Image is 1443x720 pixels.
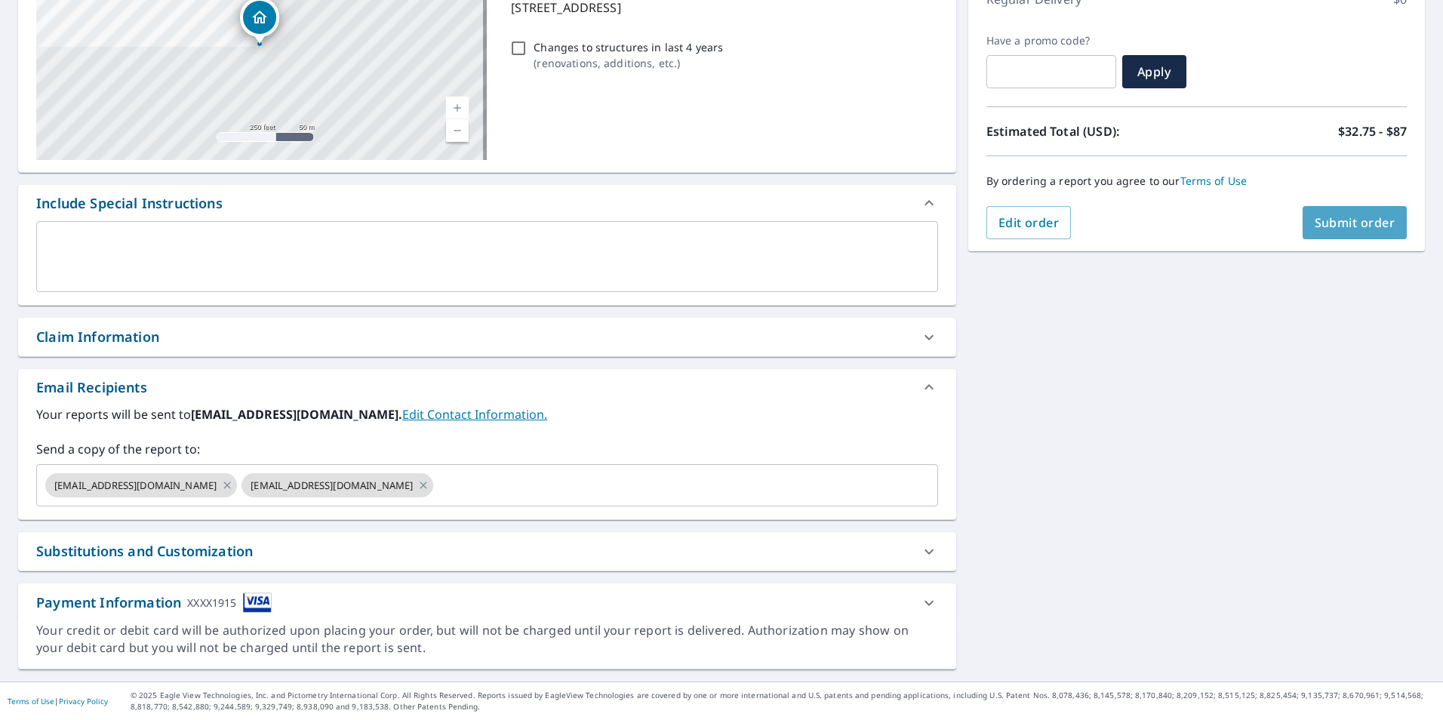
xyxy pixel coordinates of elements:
div: [EMAIL_ADDRESS][DOMAIN_NAME] [45,473,237,497]
button: Edit order [986,206,1072,239]
div: Include Special Instructions [18,185,956,221]
a: Privacy Policy [59,696,108,706]
a: Terms of Use [8,696,54,706]
div: Payment InformationXXXX1915cardImage [18,583,956,622]
a: EditContactInfo [402,406,547,423]
span: Apply [1134,63,1174,80]
div: Substitutions and Customization [18,532,956,571]
p: Changes to structures in last 4 years [534,39,723,55]
div: Payment Information [36,592,272,613]
button: Submit order [1303,206,1408,239]
span: Edit order [998,214,1060,231]
p: Estimated Total (USD): [986,122,1197,140]
p: By ordering a report you agree to our [986,174,1407,188]
div: Email Recipients [36,377,147,398]
div: XXXX1915 [187,592,236,613]
a: Current Level 17, Zoom Out [446,119,469,142]
span: [EMAIL_ADDRESS][DOMAIN_NAME] [242,478,422,493]
button: Apply [1122,55,1186,88]
a: Current Level 17, Zoom In [446,97,469,119]
div: Include Special Instructions [36,193,223,214]
label: Your reports will be sent to [36,405,938,423]
div: Claim Information [18,318,956,356]
p: ( renovations, additions, etc. ) [534,55,723,71]
label: Have a promo code? [986,34,1116,48]
p: | [8,697,108,706]
div: [EMAIL_ADDRESS][DOMAIN_NAME] [242,473,433,497]
div: Email Recipients [18,369,956,405]
img: cardImage [243,592,272,613]
label: Send a copy of the report to: [36,440,938,458]
div: Substitutions and Customization [36,541,253,562]
p: $32.75 - $87 [1338,122,1407,140]
div: Claim Information [36,327,159,347]
span: [EMAIL_ADDRESS][DOMAIN_NAME] [45,478,226,493]
span: Submit order [1315,214,1395,231]
div: Your credit or debit card will be authorized upon placing your order, but will not be charged unt... [36,622,938,657]
a: Terms of Use [1180,174,1248,188]
p: © 2025 Eagle View Technologies, Inc. and Pictometry International Corp. All Rights Reserved. Repo... [131,690,1435,712]
b: [EMAIL_ADDRESS][DOMAIN_NAME]. [191,406,402,423]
